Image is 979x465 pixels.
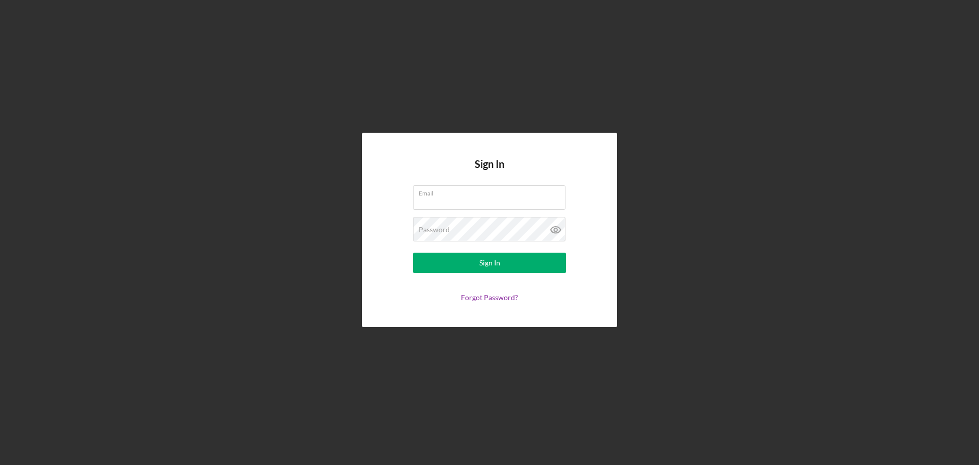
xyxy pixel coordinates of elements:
[479,253,500,273] div: Sign In
[475,158,504,185] h4: Sign In
[419,226,450,234] label: Password
[413,253,566,273] button: Sign In
[419,186,565,197] label: Email
[461,293,518,302] a: Forgot Password?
